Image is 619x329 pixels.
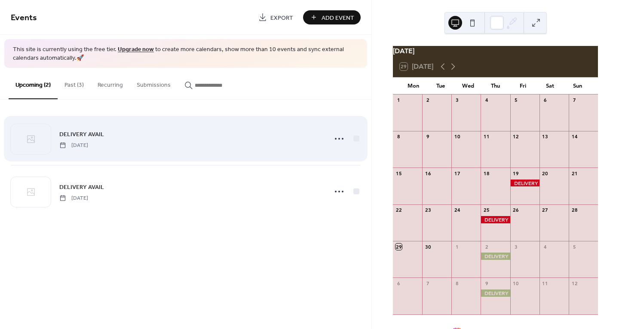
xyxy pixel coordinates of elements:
div: 7 [571,97,578,104]
div: 2 [425,97,431,104]
div: 5 [513,97,519,104]
div: 7 [425,280,431,286]
div: Thu [482,77,509,94]
button: Upcoming (2) [9,68,58,99]
div: 15 [395,170,402,177]
div: 25 [483,207,490,213]
span: Events [11,9,37,26]
span: [DATE] [59,194,88,202]
div: 2 [483,244,490,250]
button: Add Event [303,10,361,24]
div: 17 [454,170,460,177]
div: 1 [454,244,460,250]
div: 29 [395,244,402,250]
div: 5 [571,244,578,250]
div: [DATE] [393,46,598,56]
div: 4 [483,97,490,104]
div: 22 [395,207,402,213]
div: 23 [425,207,431,213]
div: 12 [571,280,578,286]
a: DELIVERY AVAIL [59,129,104,139]
div: 10 [513,280,519,286]
button: Past (3) [58,68,91,98]
div: 6 [395,280,402,286]
div: 20 [542,170,549,177]
div: 21 [571,170,578,177]
div: Sat [536,77,564,94]
div: 16 [425,170,431,177]
span: Add Event [322,13,354,22]
a: DELIVERY AVAIL [59,182,104,192]
span: DELIVERY AVAIL [59,183,104,192]
div: Fri [509,77,536,94]
div: 13 [542,134,549,140]
div: 11 [542,280,549,286]
span: This site is currently using the free tier. to create more calendars, show more than 10 events an... [13,46,359,62]
div: Wed [454,77,482,94]
div: Mon [400,77,427,94]
div: 18 [483,170,490,177]
div: 28 [571,207,578,213]
span: DELIVERY AVAIL [59,130,104,139]
div: 3 [513,244,519,250]
div: 14 [571,134,578,140]
button: Submissions [130,68,178,98]
div: DELIVERY AVAIL [481,253,510,260]
div: Sun [564,77,591,94]
div: 9 [483,280,490,286]
div: DELIVERY FULL [510,180,539,187]
span: Export [270,13,293,22]
div: 27 [542,207,549,213]
div: DELIVERY FULL [481,216,510,223]
div: 24 [454,207,460,213]
div: 6 [542,97,549,104]
span: [DATE] [59,141,88,149]
div: 11 [483,134,490,140]
div: 1 [395,97,402,104]
div: 8 [454,280,460,286]
div: 3 [454,97,460,104]
div: 8 [395,134,402,140]
div: 12 [513,134,519,140]
div: 9 [425,134,431,140]
div: 26 [513,207,519,213]
div: 30 [425,244,431,250]
button: Recurring [91,68,130,98]
div: 4 [542,244,549,250]
div: DELIVERY AVAIL [481,289,510,297]
a: Upgrade now [118,44,154,55]
div: 10 [454,134,460,140]
div: Tue [427,77,455,94]
div: 19 [513,170,519,177]
a: Export [252,10,300,24]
